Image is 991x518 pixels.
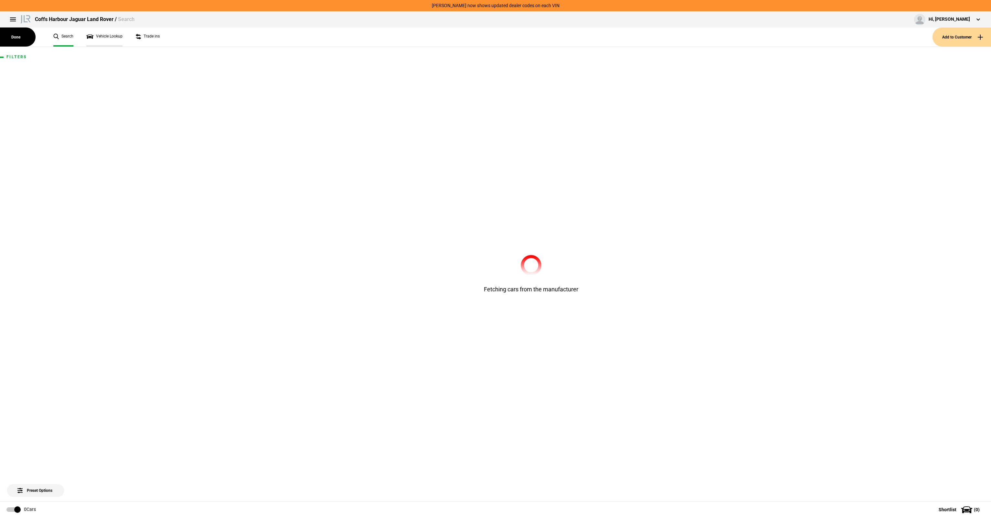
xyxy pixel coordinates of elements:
[53,27,73,47] a: Search
[19,14,32,24] img: landrover.png
[932,27,991,47] button: Add to Customer
[939,507,956,512] span: Shortlist
[974,507,980,512] span: ( 0 )
[19,480,52,493] span: Preset Options
[450,255,612,293] div: Fetching cars from the manufacturer
[86,27,123,47] a: Vehicle Lookup
[6,55,65,59] h1: Filters
[136,27,160,47] a: Trade ins
[24,506,36,513] div: 0 Cars
[118,16,135,22] span: Search
[929,16,970,23] div: Hi, [PERSON_NAME]
[929,502,991,518] button: Shortlist(0)
[35,16,135,23] div: Coffs Harbour Jaguar Land Rover /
